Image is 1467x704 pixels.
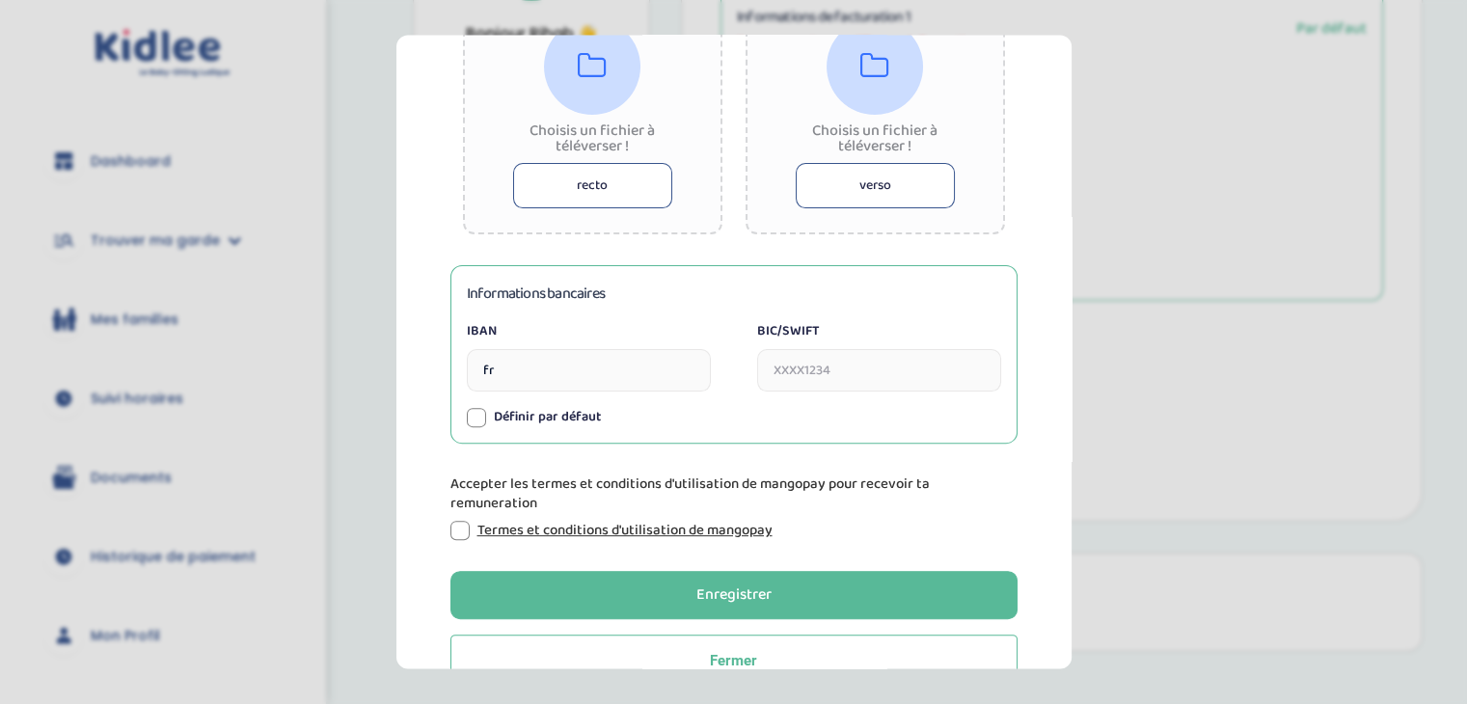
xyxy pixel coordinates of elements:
button: Fermer [450,636,1018,688]
input: XXXX1234 [757,350,1001,393]
div: Enregistrer [696,584,772,607]
div: Choisis un fichier à téléverser ! [513,124,672,155]
h3: Informations bancaires [467,283,605,307]
button: Enregistrer [450,572,1018,620]
label: BIC/SWIFT [757,322,1001,342]
input: FRXXXXXXXXXXXXXXXXXXXXXX123 [467,350,711,393]
a: Termes et conditions d'utilisation de mangopay [477,522,773,541]
label: Définir par défaut [494,408,601,428]
label: IBAN [467,322,711,342]
button: verso [796,164,955,209]
button: recto [513,164,672,209]
p: Accepter les termes et conditions d'utilisation de mangopay pour recevoir ta remuneration [450,475,1018,514]
div: Choisis un fichier à téléverser ! [796,124,955,155]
